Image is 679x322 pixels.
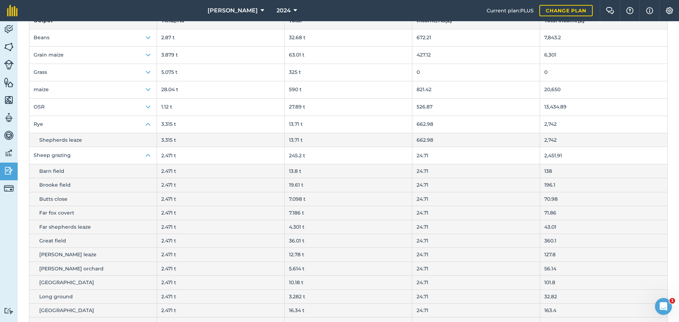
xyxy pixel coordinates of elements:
td: 2.87 t [157,29,285,46]
td: 196.1 [540,178,668,192]
td: 16.34 t [285,303,412,317]
span: Shepherds leaze [39,137,82,143]
td: 5.614 t [285,262,412,275]
span: Current plan : PLUS [487,7,534,14]
td: 2.471 t [157,178,285,192]
img: svg+xml;base64,PD94bWwgdmVyc2lvbj0iMS4wIiBlbmNvZGluZz0idXRmLTgiPz4KPCEtLSBHZW5lcmF0b3I6IEFkb2JlIE... [4,24,14,35]
td: 19.61 t [285,178,412,192]
span: Great field [39,238,66,244]
img: Icon representing open state [144,103,152,111]
td: 662.98 [412,116,540,133]
td: 24.71 [412,178,540,192]
img: Icon representing open state [144,34,152,42]
td: 13.71 t [285,133,412,147]
td: 101.8 [540,276,668,289]
td: 24.71 [412,147,540,164]
td: 28.04 t [157,81,285,98]
img: svg+xml;base64,PD94bWwgdmVyc2lvbj0iMS4wIiBlbmNvZGluZz0idXRmLTgiPz4KPCEtLSBHZW5lcmF0b3I6IEFkb2JlIE... [4,308,14,314]
span: Brooke field [39,182,71,188]
td: 24.71 [412,220,540,234]
td: 2,742 [540,133,668,147]
td: 27.89 t [285,98,412,116]
td: 10.18 t [285,276,412,289]
td: 24.71 [412,276,540,289]
td: 360.1 [540,234,668,248]
td: 2,451.91 [540,147,668,164]
button: Grass [29,64,157,81]
img: svg+xml;base64,PD94bWwgdmVyc2lvbj0iMS4wIiBlbmNvZGluZz0idXRmLTgiPz4KPCEtLSBHZW5lcmF0b3I6IEFkb2JlIE... [4,148,14,158]
td: 2.471 t [157,248,285,262]
button: OSR [29,99,157,116]
td: 24.71 [412,164,540,178]
img: Icon representing open state [144,151,152,160]
img: Icon representing open state [144,51,152,59]
td: 325 t [285,64,412,81]
img: A question mark icon [626,7,634,14]
img: svg+xml;base64,PHN2ZyB4bWxucz0iaHR0cDovL3d3dy53My5vcmcvMjAwMC9zdmciIHdpZHRoPSI1NiIgaGVpZ2h0PSI2MC... [4,77,14,88]
button: Grain maize [29,47,157,64]
img: A cog icon [665,7,674,14]
td: 1.12 t [157,98,285,116]
td: 4.301 t [285,220,412,234]
td: 56.14 [540,262,668,275]
td: 2,742 [540,116,668,133]
td: 24.71 [412,206,540,220]
td: 2.471 t [157,220,285,234]
span: [PERSON_NAME] orchard [39,265,104,272]
button: Beans [29,29,157,46]
td: 2.471 t [157,234,285,248]
button: Rye [29,116,157,133]
img: svg+xml;base64,PD94bWwgdmVyc2lvbj0iMS4wIiBlbmNvZGluZz0idXRmLTgiPz4KPCEtLSBHZW5lcmF0b3I6IEFkb2JlIE... [4,130,14,141]
td: 13.8 t [285,164,412,178]
td: 2.471 t [157,164,285,178]
span: Far fox covert [39,210,74,216]
img: Icon representing open state [144,120,152,129]
span: Long ground [39,293,73,300]
td: 12.78 t [285,248,412,262]
td: 127.8 [540,248,668,262]
span: [PERSON_NAME] leaze [39,251,97,258]
img: Icon representing open state [144,68,152,77]
td: 5.075 t [157,64,285,81]
span: Barn field [39,168,64,174]
img: Two speech bubbles overlapping with the left bubble in the forefront [606,7,614,14]
img: Icon representing open state [144,86,152,94]
td: 6,301 [540,46,668,64]
td: 526.87 [412,98,540,116]
td: 662.98 [412,133,540,147]
td: 2.471 t [157,192,285,206]
td: 163.4 [540,303,668,317]
td: 138 [540,164,668,178]
td: 24.71 [412,262,540,275]
td: 24.71 [412,192,540,206]
td: 36.01 t [285,234,412,248]
a: Change plan [539,5,593,16]
iframe: Intercom live chat [655,298,672,315]
span: Far shepherds leaze [39,224,91,230]
td: 24.71 [412,234,540,248]
td: 24.71 [412,303,540,317]
img: fieldmargin Logo [7,5,18,16]
span: 2024 [277,6,291,15]
img: svg+xml;base64,PHN2ZyB4bWxucz0iaHR0cDovL3d3dy53My5vcmcvMjAwMC9zdmciIHdpZHRoPSI1NiIgaGVpZ2h0PSI2MC... [4,95,14,105]
td: 2.471 t [157,276,285,289]
button: maize [29,81,157,98]
td: 7.186 t [285,206,412,220]
img: svg+xml;base64,PHN2ZyB4bWxucz0iaHR0cDovL3d3dy53My5vcmcvMjAwMC9zdmciIHdpZHRoPSI1NiIgaGVpZ2h0PSI2MC... [4,42,14,52]
td: 0 [412,64,540,81]
img: svg+xml;base64,PD94bWwgdmVyc2lvbj0iMS4wIiBlbmNvZGluZz0idXRmLTgiPz4KPCEtLSBHZW5lcmF0b3I6IEFkb2JlIE... [4,183,14,193]
td: 24.71 [412,248,540,262]
td: 2.471 t [157,206,285,220]
img: svg+xml;base64,PD94bWwgdmVyc2lvbj0iMS4wIiBlbmNvZGluZz0idXRmLTgiPz4KPCEtLSBHZW5lcmF0b3I6IEFkb2JlIE... [4,60,14,70]
td: 24.71 [412,289,540,303]
span: [GEOGRAPHIC_DATA] [39,307,94,314]
td: 70.98 [540,192,668,206]
img: svg+xml;base64,PD94bWwgdmVyc2lvbj0iMS4wIiBlbmNvZGluZz0idXRmLTgiPz4KPCEtLSBHZW5lcmF0b3I6IEFkb2JlIE... [4,165,14,176]
img: svg+xml;base64,PD94bWwgdmVyc2lvbj0iMS4wIiBlbmNvZGluZz0idXRmLTgiPz4KPCEtLSBHZW5lcmF0b3I6IEFkb2JlIE... [4,112,14,123]
td: 672.21 [412,29,540,46]
span: 1 [669,298,675,304]
td: 2.471 t [157,303,285,317]
td: 3.282 t [285,289,412,303]
td: 71.86 [540,206,668,220]
td: 63.01 t [285,46,412,64]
